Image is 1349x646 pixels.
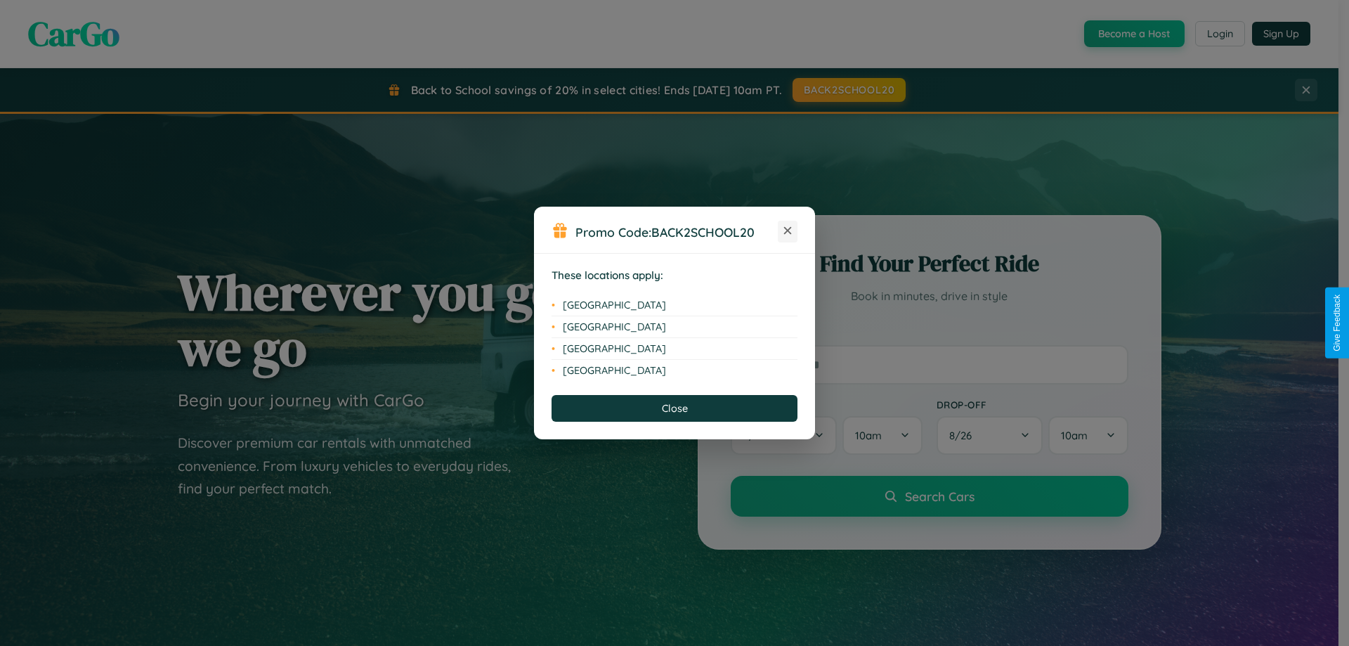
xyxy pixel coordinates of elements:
button: Close [552,395,797,422]
h3: Promo Code: [575,224,778,240]
li: [GEOGRAPHIC_DATA] [552,295,797,316]
li: [GEOGRAPHIC_DATA] [552,338,797,360]
b: BACK2SCHOOL20 [651,224,755,240]
strong: These locations apply: [552,269,663,282]
li: [GEOGRAPHIC_DATA] [552,360,797,381]
li: [GEOGRAPHIC_DATA] [552,316,797,338]
div: Give Feedback [1332,295,1342,351]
